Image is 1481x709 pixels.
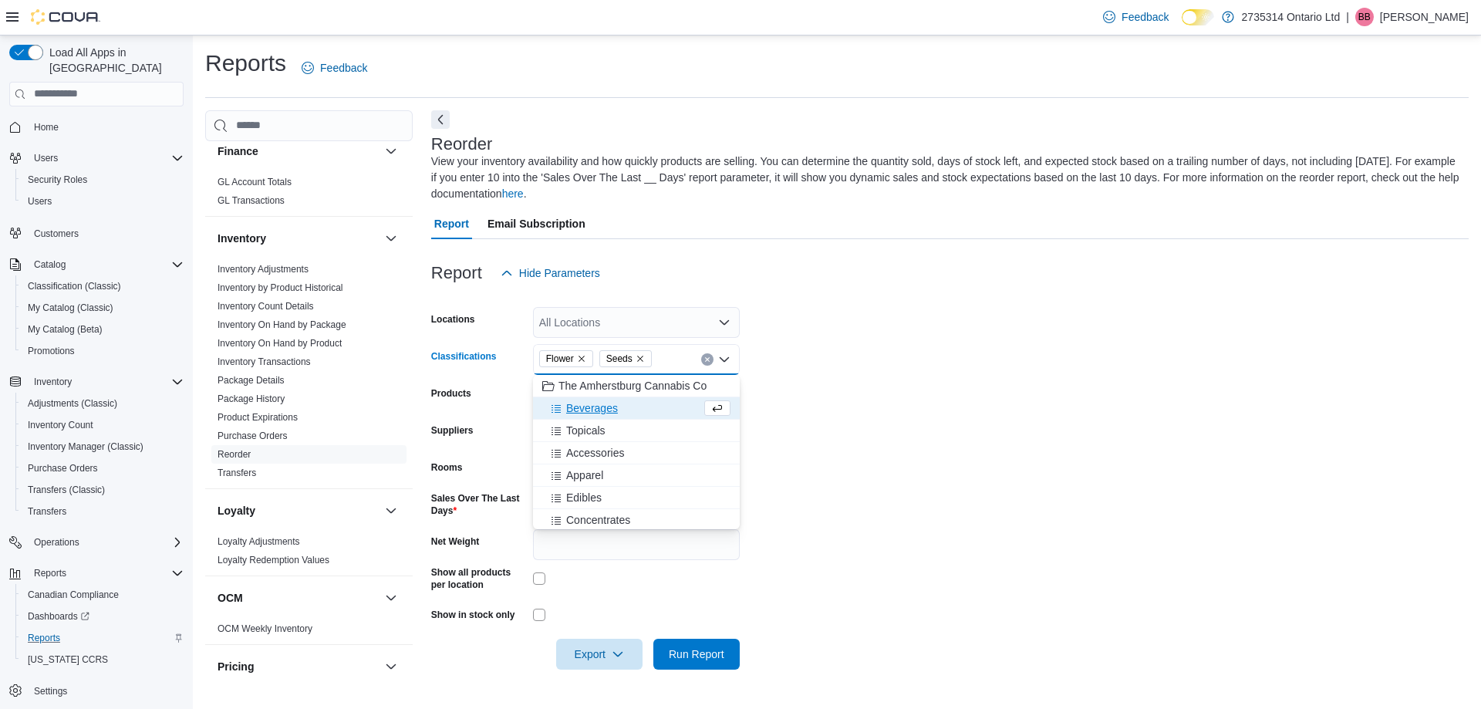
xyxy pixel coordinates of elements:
[431,154,1461,202] div: View your inventory availability and how quickly products are selling. You can determine the quan...
[28,149,184,167] span: Users
[1380,8,1469,26] p: [PERSON_NAME]
[539,350,593,367] span: Flower
[218,282,343,294] span: Inventory by Product Historical
[431,264,482,282] h3: Report
[218,338,342,349] a: Inventory On Hand by Product
[28,441,143,453] span: Inventory Manager (Classic)
[28,280,121,292] span: Classification (Classic)
[382,229,400,248] button: Inventory
[3,147,190,169] button: Users
[34,376,72,388] span: Inventory
[494,258,606,289] button: Hide Parameters
[218,412,298,423] a: Product Expirations
[566,445,624,461] span: Accessories
[218,282,343,293] a: Inventory by Product Historical
[22,170,184,189] span: Security Roles
[1346,8,1349,26] p: |
[218,143,379,159] button: Finance
[28,533,86,552] button: Operations
[218,375,285,386] a: Package Details
[382,142,400,160] button: Finance
[28,223,184,242] span: Customers
[22,320,109,339] a: My Catalog (Beta)
[218,337,342,349] span: Inventory On Hand by Product
[218,503,255,518] h3: Loyalty
[3,221,190,244] button: Customers
[218,300,314,312] span: Inventory Count Details
[566,512,630,528] span: Concentrates
[34,536,79,549] span: Operations
[218,177,292,187] a: GL Account Totals
[218,555,329,566] a: Loyalty Redemption Values
[218,319,346,331] span: Inventory On Hand by Package
[546,351,574,366] span: Flower
[382,501,400,520] button: Loyalty
[22,342,184,360] span: Promotions
[15,169,190,191] button: Security Roles
[22,481,184,499] span: Transfers (Classic)
[218,319,346,330] a: Inventory On Hand by Package
[28,653,108,666] span: [US_STATE] CCRS
[22,629,184,647] span: Reports
[22,277,184,295] span: Classification (Classic)
[28,323,103,336] span: My Catalog (Beta)
[15,479,190,501] button: Transfers (Classic)
[28,462,98,474] span: Purchase Orders
[28,117,184,137] span: Home
[533,420,740,442] button: Topicals
[218,503,379,518] button: Loyalty
[22,320,184,339] span: My Catalog (Beta)
[15,436,190,457] button: Inventory Manager (Classic)
[15,191,190,212] button: Users
[669,647,724,662] span: Run Report
[28,505,66,518] span: Transfers
[1358,8,1371,26] span: BB
[3,254,190,275] button: Catalog
[701,353,714,366] button: Clear input
[1122,9,1169,25] span: Feedback
[28,589,119,601] span: Canadian Compliance
[431,387,471,400] label: Products
[431,424,474,437] label: Suppliers
[431,535,479,548] label: Net Weight
[1182,9,1214,25] input: Dark Mode
[218,231,266,246] h3: Inventory
[434,208,469,239] span: Report
[218,536,300,547] a: Loyalty Adjustments
[22,650,114,669] a: [US_STATE] CCRS
[28,419,93,431] span: Inventory Count
[22,607,184,626] span: Dashboards
[28,118,65,137] a: Home
[218,590,379,606] button: OCM
[653,639,740,670] button: Run Report
[218,430,288,442] span: Purchase Orders
[218,623,312,634] a: OCM Weekly Inventory
[556,639,643,670] button: Export
[22,437,150,456] a: Inventory Manager (Classic)
[218,554,329,566] span: Loyalty Redemption Values
[15,649,190,670] button: [US_STATE] CCRS
[431,135,492,154] h3: Reorder
[205,260,413,488] div: Inventory
[15,457,190,479] button: Purchase Orders
[15,501,190,522] button: Transfers
[218,623,312,635] span: OCM Weekly Inventory
[15,414,190,436] button: Inventory Count
[28,533,184,552] span: Operations
[28,632,60,644] span: Reports
[218,430,288,441] a: Purchase Orders
[28,682,73,701] a: Settings
[22,650,184,669] span: Washington CCRS
[533,397,740,420] button: Beverages
[218,393,285,405] span: Package History
[218,263,309,275] span: Inventory Adjustments
[3,532,190,553] button: Operations
[218,535,300,548] span: Loyalty Adjustments
[28,195,52,208] span: Users
[43,45,184,76] span: Load All Apps in [GEOGRAPHIC_DATA]
[28,174,87,186] span: Security Roles
[34,567,66,579] span: Reports
[218,143,258,159] h3: Finance
[218,659,379,674] button: Pricing
[577,354,586,363] button: Remove Flower from selection in this group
